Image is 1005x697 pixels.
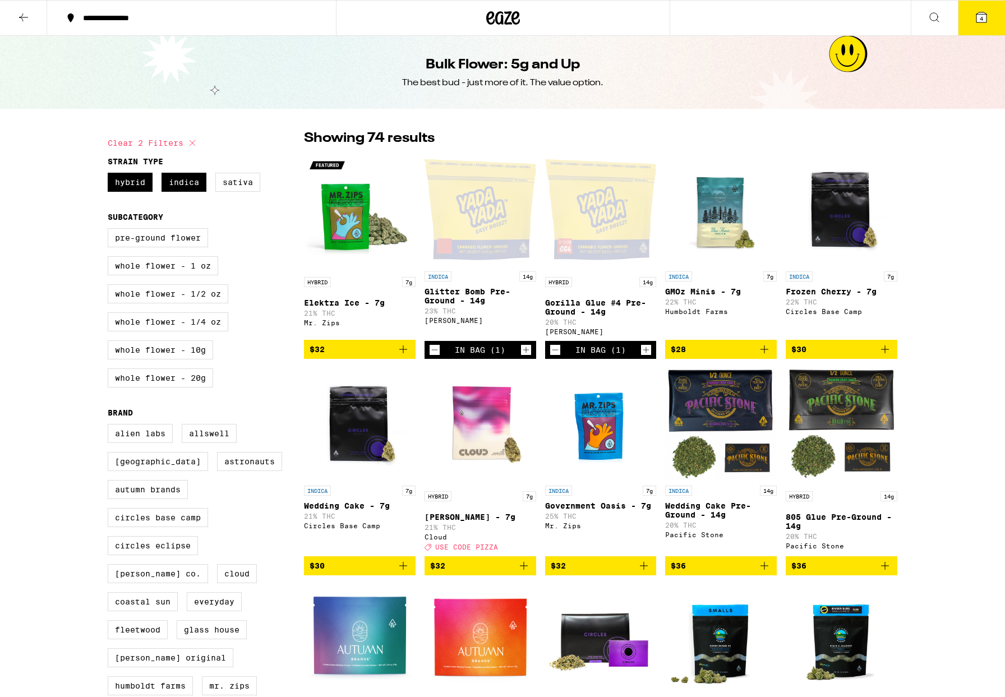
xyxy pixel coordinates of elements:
div: Pacific Stone [786,542,897,550]
a: Open page for Wedding Cake - 7g from Circles Base Camp [304,368,416,556]
span: USE CODE PIZZA [435,543,498,551]
button: Add to bag [786,340,897,359]
a: Open page for 805 Glue Pre-Ground - 14g from Pacific Stone [786,368,897,556]
p: Gorilla Glue #4 Pre-Ground - 14g [545,298,657,316]
button: Increment [520,344,532,356]
label: Sativa [215,173,260,192]
p: 7g [402,277,416,287]
div: [PERSON_NAME] [425,317,536,324]
div: Pacific Stone [665,531,777,538]
p: INDICA [665,271,692,281]
p: 22% THC [786,298,897,306]
p: Elektra Ice - 7g [304,298,416,307]
button: Increment [640,344,652,356]
label: Cloud [217,564,257,583]
p: HYBRID [425,491,451,501]
p: INDICA [304,486,331,496]
p: [PERSON_NAME] - 7g [425,513,536,521]
label: Whole Flower - 1/2 oz [108,284,228,303]
a: Open page for Glitter Bomb Pre-Ground - 14g from Yada Yada [425,154,536,341]
img: Pacific Stone - Wedding Cake Pre-Ground - 14g [665,368,777,480]
img: Circles Base Camp - Frozen Cherry - 7g [786,154,897,266]
img: Autumn Brands - Pink Cookies - 7g [304,584,416,696]
img: Circles Base Camp - Glue Pre-Ground - 14g [545,584,657,696]
p: Showing 74 results [304,129,435,148]
span: $32 [551,561,566,570]
a: Open page for Government Oasis - 7g from Mr. Zips [545,368,657,556]
label: Allswell [182,424,237,443]
button: Add to bag [665,340,777,359]
button: 4 [958,1,1005,35]
div: Mr. Zips [545,522,657,529]
span: $32 [310,345,325,354]
img: Glass House - Donny Burger #5 Smalls - 7g [665,584,777,696]
legend: Strain Type [108,157,163,166]
p: HYBRID [304,277,331,287]
span: 4 [980,15,983,22]
p: Wedding Cake Pre-Ground - 14g [665,501,777,519]
p: Frozen Cherry - 7g [786,287,897,296]
button: Decrement [550,344,561,356]
label: Circles Base Camp [108,508,208,527]
button: Add to bag [304,340,416,359]
img: Autumn Brands - Space Station - 7g [425,584,536,696]
p: Government Oasis - 7g [545,501,657,510]
p: 7g [523,491,536,501]
img: Circles Base Camp - Wedding Cake - 7g [304,368,416,480]
a: Open page for Wedding Cake Pre-Ground - 14g from Pacific Stone [665,368,777,556]
p: INDICA [786,271,813,281]
label: Whole Flower - 1 oz [108,256,218,275]
label: Hybrid [108,173,153,192]
h1: Bulk Flower: 5g and Up [426,56,580,75]
p: Wedding Cake - 7g [304,501,416,510]
a: Open page for Elektra Ice - 7g from Mr. Zips [304,154,416,340]
label: [PERSON_NAME] Co. [108,564,208,583]
label: Autumn Brands [108,480,188,499]
label: [GEOGRAPHIC_DATA] [108,452,208,471]
div: In Bag (1) [455,345,505,354]
label: Fleetwood [108,620,168,639]
a: Open page for Frozen Cherry - 7g from Circles Base Camp [786,154,897,340]
button: Clear 2 filters [108,129,199,157]
p: 20% THC [545,319,657,326]
p: GMOz Minis - 7g [665,287,777,296]
label: Humboldt Farms [108,676,193,695]
p: 7g [884,271,897,281]
p: 7g [763,271,777,281]
div: Circles Base Camp [304,522,416,529]
p: 14g [519,271,536,281]
legend: Subcategory [108,213,163,221]
p: 20% THC [665,521,777,529]
img: Humboldt Farms - GMOz Minis - 7g [665,154,777,266]
div: [PERSON_NAME] [545,328,657,335]
label: Astronauts [217,452,282,471]
label: Pre-ground Flower [108,228,208,247]
p: 7g [643,486,656,496]
label: Circles Eclipse [108,536,198,555]
p: INDICA [665,486,692,496]
button: Add to bag [304,556,416,575]
span: $32 [430,561,445,570]
p: 805 Glue Pre-Ground - 14g [786,513,897,530]
p: INDICA [425,271,451,281]
p: HYBRID [786,491,813,501]
label: Alien Labs [108,424,173,443]
div: In Bag (1) [575,345,626,354]
div: Humboldt Farms [665,308,777,315]
p: 22% THC [665,298,777,306]
label: Whole Flower - 20g [108,368,213,387]
img: Pacific Stone - 805 Glue Pre-Ground - 14g [786,368,897,480]
span: $36 [671,561,686,570]
label: Whole Flower - 10g [108,340,213,359]
img: Glass House - R*ntz x Jealousy Smalls - 7g [786,584,897,696]
label: Everyday [187,592,242,611]
p: HYBRID [545,277,572,287]
p: 7g [402,486,416,496]
p: 21% THC [304,513,416,520]
button: Add to bag [545,556,657,575]
p: 14g [880,491,897,501]
label: Indica [162,173,206,192]
legend: Brand [108,408,133,417]
button: Add to bag [425,556,536,575]
label: Whole Flower - 1/4 oz [108,312,228,331]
